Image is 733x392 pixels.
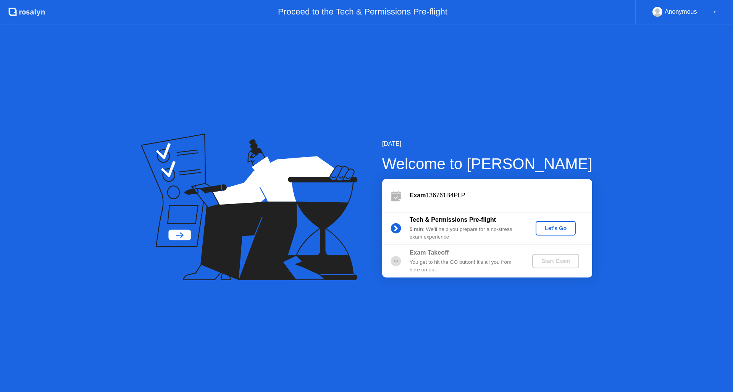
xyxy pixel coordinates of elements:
button: Let's Go [536,221,576,236]
div: Anonymous [665,7,697,17]
div: Start Exam [535,258,576,264]
b: Tech & Permissions Pre-flight [410,216,496,223]
div: ▼ [713,7,717,17]
div: Let's Go [539,225,573,231]
button: Start Exam [532,254,579,268]
b: Exam Takeoff [410,249,449,256]
div: : We’ll help you prepare for a no-stress exam experience [410,226,520,241]
div: Welcome to [PERSON_NAME] [382,152,593,175]
b: 5 min [410,226,423,232]
div: [DATE] [382,139,593,148]
b: Exam [410,192,426,198]
div: 136761B4PLP [410,191,592,200]
div: You get to hit the GO button! It’s all you from here on out [410,258,520,274]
